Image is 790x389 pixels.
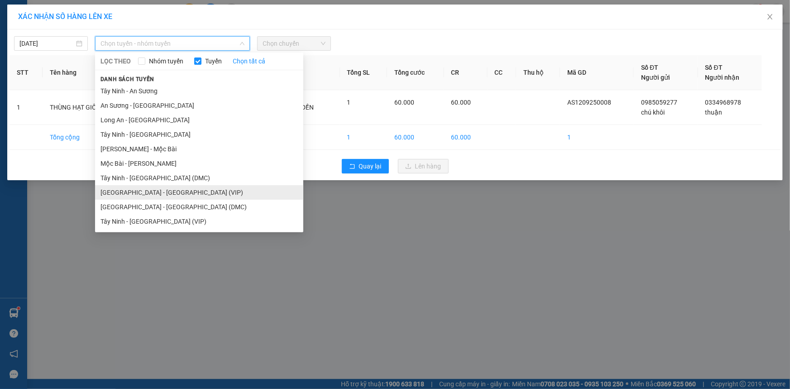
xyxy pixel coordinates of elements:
button: rollbackQuay lại [342,159,389,173]
span: close [766,13,774,20]
input: 12/09/2025 [19,38,74,48]
td: Tổng cộng [43,125,131,150]
span: LỌC THEO [101,56,131,66]
span: AS1209250008 [567,99,611,106]
th: Tên hàng [43,55,131,90]
span: Chọn chuyến [263,37,326,50]
span: Chọn tuyến - nhóm tuyến [101,37,244,50]
span: Số ĐT [705,64,723,71]
span: thuận [705,109,723,116]
li: Tây Ninh - [GEOGRAPHIC_DATA] (VIP) [95,214,303,229]
th: Tổng SL [340,55,388,90]
button: uploadLên hàng [398,159,449,173]
th: Tổng cước [387,55,444,90]
span: Danh sách tuyến [95,75,160,83]
li: Tây Ninh - [GEOGRAPHIC_DATA] [95,127,303,142]
td: 60.000 [387,125,444,150]
span: 0985059277 [641,99,677,106]
li: An Sương - [GEOGRAPHIC_DATA] [95,98,303,113]
span: 1 [347,99,351,106]
span: chú khôi [641,109,665,116]
span: Người nhận [705,74,740,81]
button: Close [757,5,783,30]
span: Tuyến [201,56,225,66]
span: rollback [349,163,355,170]
span: down [239,41,245,46]
span: Nhóm tuyến [145,56,187,66]
th: Mã GD [560,55,634,90]
a: Chọn tất cả [233,56,265,66]
span: 60.000 [394,99,414,106]
li: Tây Ninh - [GEOGRAPHIC_DATA] (DMC) [95,171,303,185]
span: 0334968978 [705,99,742,106]
li: [GEOGRAPHIC_DATA] - [GEOGRAPHIC_DATA] (DMC) [95,200,303,214]
td: 1 [560,125,634,150]
li: [PERSON_NAME] - Mộc Bài [95,142,303,156]
li: Long An - [GEOGRAPHIC_DATA] [95,113,303,127]
th: CR [444,55,488,90]
span: Quay lại [359,161,382,171]
span: XÁC NHẬN SỐ HÀNG LÊN XE [18,12,112,21]
td: 1 [10,90,43,125]
span: Số ĐT [641,64,658,71]
td: THÙNG HẠT GIỐNG [43,90,131,125]
li: Tây Ninh - An Sương [95,84,303,98]
td: 60.000 [444,125,488,150]
span: Người gửi [641,74,670,81]
td: 1 [340,125,388,150]
th: CC [488,55,516,90]
li: [GEOGRAPHIC_DATA] - [GEOGRAPHIC_DATA] (VIP) [95,185,303,200]
span: 60.000 [451,99,471,106]
th: Thu hộ [516,55,560,90]
li: Mộc Bài - [PERSON_NAME] [95,156,303,171]
th: STT [10,55,43,90]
